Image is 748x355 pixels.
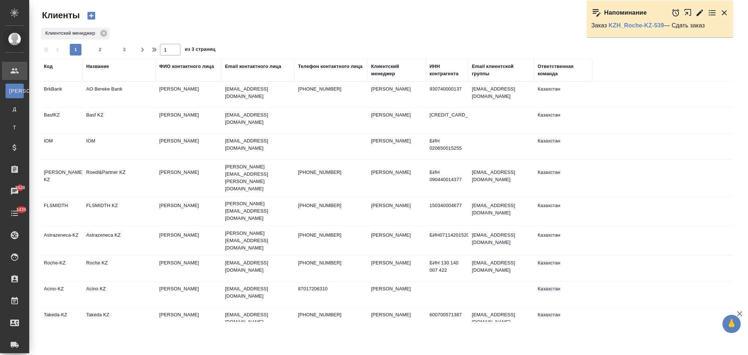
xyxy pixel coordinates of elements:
[41,28,110,39] div: Клиентский менеджер
[468,82,534,107] td: [EMAIL_ADDRESS][DOMAIN_NAME]
[430,63,465,77] div: ИНН контрагента
[2,182,27,201] a: 3428
[725,316,738,332] span: 🙏
[426,134,468,159] td: БИН 020650015255
[538,63,589,77] div: Ответственная команда
[468,228,534,253] td: [EMAIL_ADDRESS][DOMAIN_NAME]
[298,169,364,176] p: [PHONE_NUMBER]
[225,200,291,222] p: [PERSON_NAME][EMAIL_ADDRESS][DOMAIN_NAME]
[119,46,130,53] span: 3
[534,228,592,253] td: Казахстан
[11,184,29,191] span: 3428
[225,137,291,152] p: [EMAIL_ADDRESS][DOMAIN_NAME]
[426,228,468,253] td: БИН071142015205
[156,256,221,281] td: [PERSON_NAME]
[156,308,221,333] td: [PERSON_NAME]
[298,311,364,318] p: [PHONE_NUMBER]
[426,198,468,224] td: 150340004677
[534,134,592,159] td: Казахстан
[472,63,530,77] div: Email клиентской группы
[83,198,156,224] td: FLSMIDTH KZ
[40,134,83,159] td: IOM
[156,134,221,159] td: [PERSON_NAME]
[468,308,534,333] td: [EMAIL_ADDRESS][DOMAIN_NAME]
[534,308,592,333] td: Казахстан
[534,256,592,281] td: Казахстан
[371,63,422,77] div: Клиентский менеджер
[534,165,592,191] td: Казахстан
[708,8,717,17] button: Перейти в todo
[298,202,364,209] p: [PHONE_NUMBER]
[225,311,291,326] p: [EMAIL_ADDRESS][DOMAIN_NAME]
[5,120,24,135] a: Т
[40,82,83,107] td: BrkBank
[156,198,221,224] td: [PERSON_NAME]
[156,282,221,307] td: [PERSON_NAME]
[298,63,363,70] div: Телефон контактного лица
[83,256,156,281] td: Roche KZ
[94,46,106,53] span: 2
[534,82,592,107] td: Казахстан
[298,285,364,293] p: 87017206310
[2,204,27,222] a: 1435
[159,63,214,70] div: ФИО контактного лица
[9,124,20,131] span: Т
[119,44,130,56] button: 3
[367,108,426,133] td: [PERSON_NAME]
[44,63,53,70] div: Код
[83,134,156,159] td: IOM
[426,165,468,191] td: БИН 090440014377
[720,8,729,17] button: Закрыть
[156,82,221,107] td: [PERSON_NAME]
[298,259,364,267] p: [PHONE_NUMBER]
[534,282,592,307] td: Казахстан
[225,259,291,274] p: [EMAIL_ADDRESS][DOMAIN_NAME]
[225,163,291,192] p: [PERSON_NAME][EMAIL_ADDRESS][PERSON_NAME][DOMAIN_NAME]
[45,30,98,37] p: Клиентский менеджер
[367,228,426,253] td: [PERSON_NAME]
[9,106,20,113] span: Д
[5,102,24,117] a: Д
[591,22,729,29] p: Заказ — Сдать заказ
[225,63,281,70] div: Email контактного лица
[225,230,291,252] p: [PERSON_NAME][EMAIL_ADDRESS][DOMAIN_NAME]
[671,8,680,17] button: Отложить
[367,282,426,307] td: [PERSON_NAME]
[40,198,83,224] td: FLSMIDTH
[225,85,291,100] p: [EMAIL_ADDRESS][DOMAIN_NAME]
[83,108,156,133] td: Basf KZ
[156,165,221,191] td: [PERSON_NAME]
[534,108,592,133] td: Казахстан
[86,63,109,70] div: Название
[185,45,215,56] span: из 3 страниц
[367,165,426,191] td: [PERSON_NAME]
[468,256,534,281] td: [EMAIL_ADDRESS][DOMAIN_NAME]
[684,5,692,20] button: Открыть в новой вкладке
[40,228,83,253] td: Astrazeneca-KZ
[426,108,468,133] td: [CREDIT_CARD_NUMBER]
[83,228,156,253] td: Astrazeneca KZ
[695,8,704,17] button: Редактировать
[83,82,156,107] td: AO Bereke Bank
[367,256,426,281] td: [PERSON_NAME]
[426,308,468,333] td: 600700571387
[468,198,534,224] td: [EMAIL_ADDRESS][DOMAIN_NAME]
[225,111,291,126] p: [EMAIL_ADDRESS][DOMAIN_NAME]
[40,308,83,333] td: Takeda-KZ
[608,22,664,28] a: KZH_Roche-KZ-539
[83,308,156,333] td: Takeda KZ
[604,9,647,16] p: Напоминание
[156,228,221,253] td: [PERSON_NAME]
[83,165,156,191] td: Roedl&Partner KZ
[40,165,83,191] td: [PERSON_NAME]-KZ
[83,9,100,22] button: Создать
[367,198,426,224] td: [PERSON_NAME]
[426,256,468,281] td: БИН 130 140 007 422
[298,85,364,93] p: [PHONE_NUMBER]
[367,82,426,107] td: [PERSON_NAME]
[468,165,534,191] td: [EMAIL_ADDRESS][DOMAIN_NAME]
[367,308,426,333] td: [PERSON_NAME]
[12,206,31,213] span: 1435
[534,198,592,224] td: Казахстан
[367,134,426,159] td: [PERSON_NAME]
